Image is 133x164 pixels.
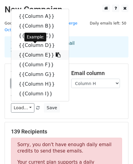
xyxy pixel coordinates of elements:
[6,40,127,54] div: 1. Write your email in Gmail 2. Click
[11,41,69,50] a: {{Column D}}
[71,70,122,77] h5: Email column
[11,79,69,89] a: {{Column H}}
[44,103,60,113] button: Save
[11,103,34,113] a: Load...
[5,21,77,32] small: Google Sheet:
[11,21,69,31] a: {{Column B}}
[11,50,69,60] a: {{Column E}}
[88,21,128,25] a: Daily emails left: 50
[103,135,133,164] iframe: Chat Widget
[11,60,69,70] a: {{Column F}}
[88,20,128,27] span: Daily emails left: 50
[11,89,69,99] a: {{Column I}}
[11,11,69,21] a: {{Column A}}
[11,70,69,79] a: {{Column G}}
[24,33,46,41] div: Example:
[5,5,128,15] h2: New Campaign
[11,31,69,41] a: {{Column C}}
[11,128,122,135] h5: 139 Recipients
[17,142,116,154] p: Sorry, you don't have enough daily email credits to send these emails.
